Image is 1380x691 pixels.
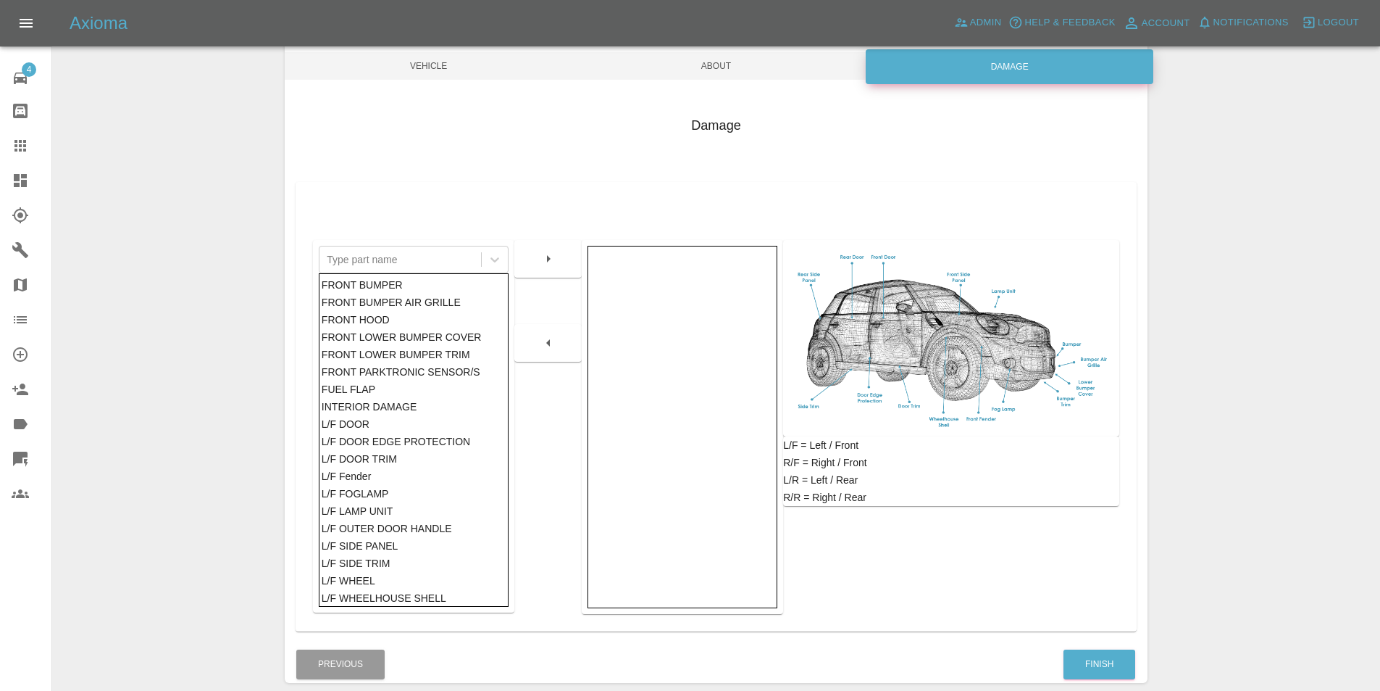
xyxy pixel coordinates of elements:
[1024,15,1115,31] span: Help & Feedback
[322,537,506,555] div: L/F SIDE PANEL
[322,433,506,450] div: L/F DOOR EDGE PROTECTION
[322,555,506,572] div: L/F SIDE TRIM
[1298,12,1363,34] button: Logout
[322,415,506,433] div: L/F DOOR
[322,572,506,589] div: L/F WHEEL
[322,328,506,346] div: FRONT LOWER BUMPER COVER
[296,116,1137,136] h4: Damage
[22,62,36,77] span: 4
[9,6,43,41] button: Open drawer
[322,294,506,311] div: FRONT BUMPER AIR GRILLE
[322,311,506,328] div: FRONT HOOD
[572,52,860,80] span: About
[789,246,1113,431] img: car
[783,436,1119,506] div: L/F = Left / Front R/F = Right / Front L/R = Left / Rear R/R = Right / Rear
[322,398,506,415] div: INTERIOR DAMAGE
[322,485,506,502] div: L/F FOGLAMP
[1194,12,1292,34] button: Notifications
[322,468,506,485] div: L/F Fender
[322,502,506,520] div: L/F LAMP UNIT
[322,276,506,294] div: FRONT BUMPER
[322,363,506,381] div: FRONT PARKTRONIC SENSOR/S
[285,52,572,80] span: Vehicle
[1063,650,1135,679] button: Finish
[322,520,506,537] div: L/F OUTER DOOR HANDLE
[322,450,506,468] div: L/F DOOR TRIM
[70,12,127,35] h5: Axioma
[1318,15,1359,31] span: Logout
[1142,15,1190,32] span: Account
[322,346,506,363] div: FRONT LOWER BUMPER TRIM
[1213,15,1289,31] span: Notifications
[970,15,1002,31] span: Admin
[866,49,1153,84] div: Damage
[860,52,1147,80] span: Damage
[950,12,1005,34] a: Admin
[322,381,506,398] div: FUEL FLAP
[1005,12,1118,34] button: Help & Feedback
[1119,12,1194,35] a: Account
[322,589,506,607] div: L/F WHEELHOUSE SHELL
[296,650,385,679] button: Previous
